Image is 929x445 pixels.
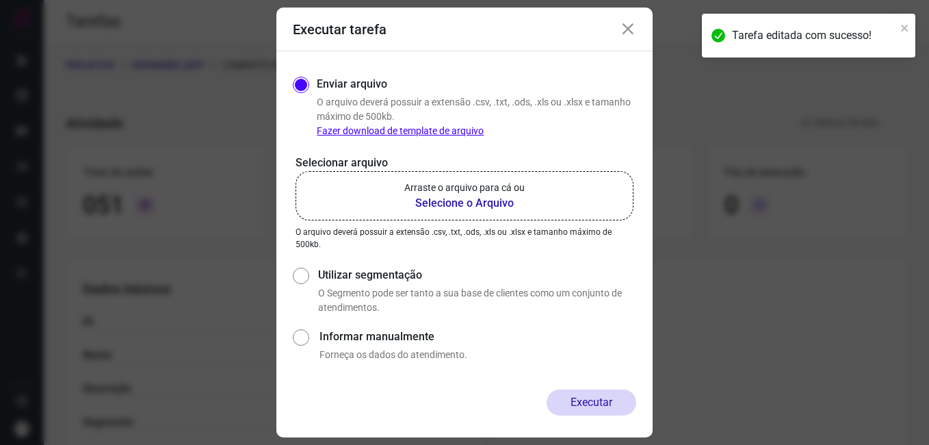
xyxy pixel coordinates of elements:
[317,125,484,136] a: Fazer download de template de arquivo
[296,226,633,251] p: O arquivo deverá possuir a extensão .csv, .txt, .ods, .xls ou .xlsx e tamanho máximo de 500kb.
[319,348,636,362] p: Forneça os dados do atendimento.
[317,95,636,138] p: O arquivo deverá possuir a extensão .csv, .txt, .ods, .xls ou .xlsx e tamanho máximo de 500kb.
[318,286,636,315] p: O Segmento pode ser tanto a sua base de clientes como um conjunto de atendimentos.
[318,267,636,283] label: Utilizar segmentação
[404,195,525,212] b: Selecione o Arquivo
[293,21,387,38] h3: Executar tarefa
[404,181,525,195] p: Arraste o arquivo para cá ou
[317,76,387,92] label: Enviar arquivo
[296,155,633,171] p: Selecionar arquivo
[900,19,910,36] button: close
[547,390,636,416] button: Executar
[732,27,896,44] div: Tarefa editada com sucesso!
[319,329,636,345] label: Informar manualmente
